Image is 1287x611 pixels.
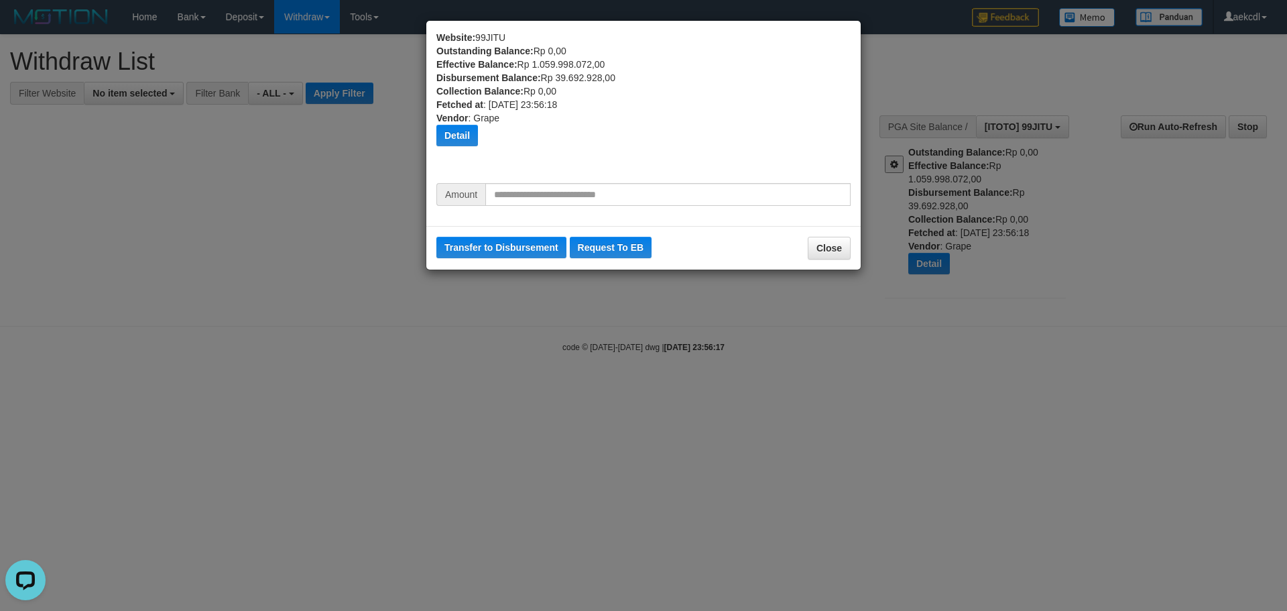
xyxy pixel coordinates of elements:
[436,237,566,258] button: Transfer to Disbursement
[436,46,534,56] b: Outstanding Balance:
[436,113,468,123] b: Vendor
[436,32,475,43] b: Website:
[5,5,46,46] button: Open LiveChat chat widget
[570,237,652,258] button: Request To EB
[436,99,483,110] b: Fetched at
[436,72,541,83] b: Disbursement Balance:
[808,237,851,260] button: Close
[436,86,524,97] b: Collection Balance:
[436,31,851,183] div: 99JITU Rp 0,00 Rp 1.059.998.072,00 Rp 39.692.928,00 Rp 0,00 : [DATE] 23:56:18 : Grape
[436,125,478,146] button: Detail
[436,183,485,206] span: Amount
[436,59,517,70] b: Effective Balance:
